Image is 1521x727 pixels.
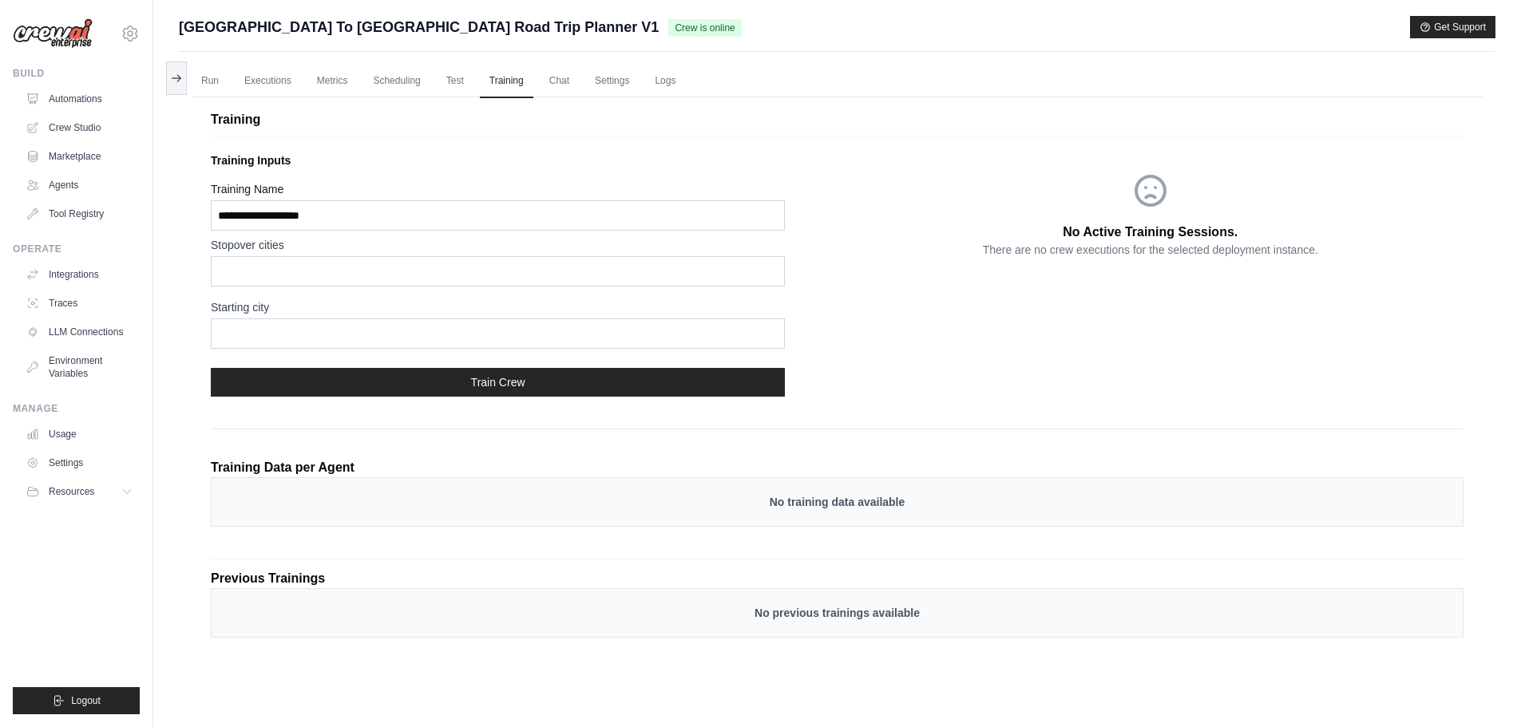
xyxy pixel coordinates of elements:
[211,237,785,253] label: Stopover cities
[1063,223,1238,242] p: No Active Training Sessions.
[13,402,140,415] div: Manage
[211,110,1464,129] p: Training
[983,242,1318,258] p: There are no crew executions for the selected deployment instance.
[13,18,93,49] img: Logo
[19,348,140,386] a: Environment Variables
[19,115,140,140] a: Crew Studio
[211,569,1464,588] p: Previous Trainings
[228,605,1447,621] p: No previous trainings available
[13,243,140,255] div: Operate
[19,479,140,504] button: Resources
[19,450,140,476] a: Settings
[19,201,140,227] a: Tool Registry
[540,65,579,98] a: Chat
[19,319,140,345] a: LLM Connections
[211,458,355,477] p: Training Data per Agent
[192,65,228,98] a: Run
[1410,16,1495,38] button: Get Support
[668,19,741,37] span: Crew is online
[307,65,358,98] a: Metrics
[19,421,140,447] a: Usage
[19,172,140,198] a: Agents
[437,65,473,98] a: Test
[71,694,101,707] span: Logout
[19,86,140,112] a: Automations
[211,299,785,315] label: Starting city
[211,368,785,397] button: Train Crew
[235,65,301,98] a: Executions
[49,485,94,498] span: Resources
[13,67,140,80] div: Build
[19,290,140,316] a: Traces
[179,16,659,38] span: [GEOGRAPHIC_DATA] To [GEOGRAPHIC_DATA] Road Trip Planner V1
[211,181,785,197] label: Training Name
[645,65,685,98] a: Logs
[19,262,140,287] a: Integrations
[13,687,140,714] button: Logout
[19,144,140,169] a: Marketplace
[585,65,639,98] a: Settings
[228,494,1447,510] p: No training data available
[363,65,430,98] a: Scheduling
[480,65,533,98] a: Training
[211,152,838,168] p: Training Inputs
